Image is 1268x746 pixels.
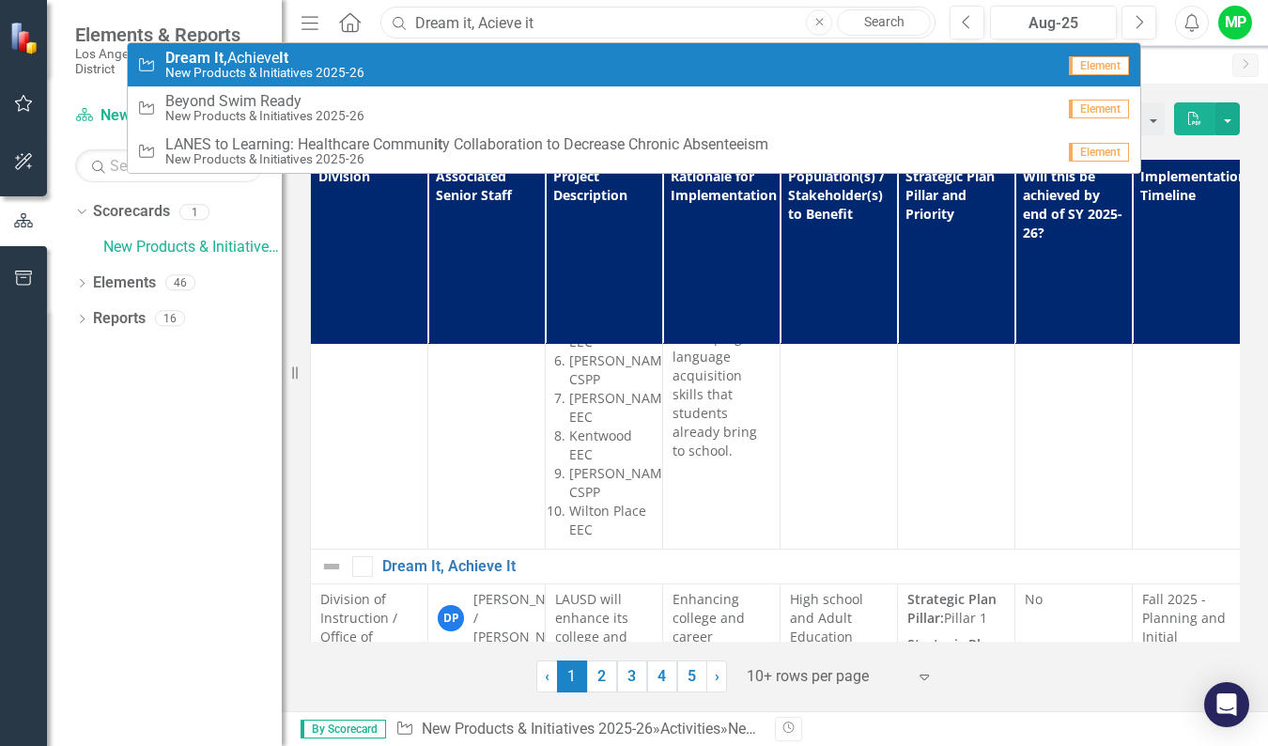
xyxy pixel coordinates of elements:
small: Los Angeles Unified School District [75,46,263,77]
img: Not Defined [320,555,343,578]
img: ClearPoint Strategy [9,22,42,54]
a: New Products & Initiatives 2025-26 [75,105,263,127]
button: Aug-25 [990,6,1117,39]
li: Wilton Place EEC [569,502,653,539]
strong: It [279,49,288,67]
span: ‹ [545,667,549,685]
small: New Products & Initiatives 2025-26 [165,152,768,166]
span: Division of Instruction / Office of Transitional Programs [320,590,397,683]
a: 2 [587,661,617,692]
input: Search Below... [75,149,263,182]
span: Beyond Swim Ready [165,93,364,110]
span: › [715,667,719,685]
button: MP [1218,6,1252,39]
li: [PERSON_NAME] CSPP [569,351,653,389]
span: 1 [557,661,587,692]
span: Fall 2025 - Planning and Initial implementation [1142,590,1243,664]
span: Achieve [165,50,364,67]
div: Open Intercom Messenger [1204,682,1249,727]
a: Elements [93,272,156,294]
div: 16 [155,311,185,327]
div: DP [438,605,464,631]
a: Scorecards [93,201,170,223]
div: Aug-25 [997,12,1110,35]
div: New Products & Initiatives 2025-26 - Progress Report [728,720,1075,738]
li: Kentwood EEC [569,427,653,464]
li: [PERSON_NAME] CSPP [569,464,653,502]
span: High school and Adult Education students [790,590,863,664]
small: New Products & Initiatives 2025-26 [165,66,364,80]
span: Elements & Reports [75,23,263,46]
div: » » [395,719,761,740]
input: Search ClearPoint... [380,7,936,39]
a: New Products & Initiatives 2025-26 [422,720,653,738]
div: [PERSON_NAME] / [PERSON_NAME] [473,590,579,646]
a: LANES to Learning: Healthcare Community Collaboration to Decrease Chronic AbsenteeismNew Products... [128,130,1140,173]
a: Activities [660,720,720,738]
p: Pillar 1 [907,590,1005,631]
div: 1 [179,204,209,220]
strong: Strategic Plan Pillar: [907,590,997,627]
a: 4 [647,661,677,692]
span: Element [1069,56,1129,75]
span: No [1025,590,1043,608]
strong: it [434,135,442,153]
span: Element [1069,143,1129,162]
span: Element [1069,100,1129,118]
span: By Scorecard [301,720,386,738]
a: AchieveItNew Products & Initiatives 2025-26Element [128,43,1140,86]
strong: Strategic Plan Priority: [907,635,997,672]
p: Priority 1D - College and Career Readiness [907,631,1005,729]
a: Beyond Swim ReadyNew Products & Initiatives 2025-26Element [128,86,1140,130]
span: LANES to Learning: Healthcare Commun y Collaboration to Decrease Chronic Absenteeism [165,136,768,153]
small: New Products & Initiatives 2025-26 [165,109,364,123]
a: Reports [93,308,146,330]
a: 3 [617,661,647,692]
a: Search [837,9,931,36]
div: 46 [165,275,195,291]
a: 5 [677,661,707,692]
a: New Products & Initiatives 2025-26 [103,237,282,258]
li: [PERSON_NAME] EEC [569,389,653,427]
